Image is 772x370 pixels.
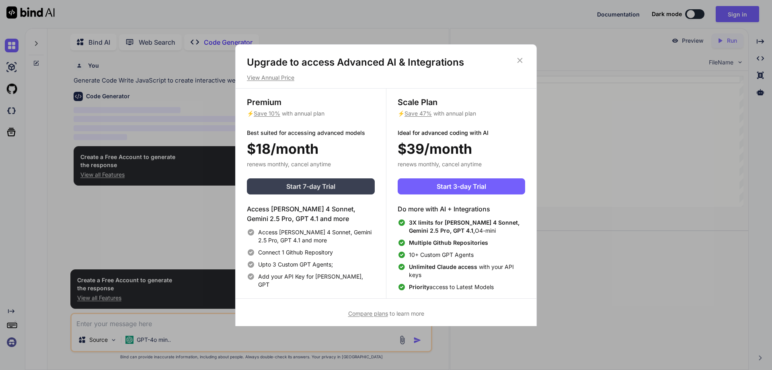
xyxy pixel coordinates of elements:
[247,97,375,108] h3: Premium
[404,110,432,117] span: Save 47%
[348,310,388,317] span: Compare plans
[258,260,333,269] span: Upto 3 Custom GPT Agents;
[398,204,525,214] h4: Do more with AI + Integrations
[398,129,525,137] p: Ideal for advanced coding with AI
[254,110,280,117] span: Save 10%
[409,251,474,259] span: 10+ Custom GPT Agents
[286,182,335,191] span: Start 7-day Trial
[247,178,375,194] button: Start 7-day Trial
[247,138,318,159] span: $18/month
[409,263,479,270] span: Unlimited Claude access
[348,310,424,317] span: to learn more
[398,138,472,159] span: $39/month
[247,161,331,167] span: renews monthly, cancel anytime
[409,283,429,290] span: Priority
[398,110,525,118] p: ⚡ with annual plan
[398,161,482,167] span: renews monthly, cancel anytime
[247,74,525,82] p: View Annual Price
[437,182,486,191] span: Start 3-day Trial
[247,129,375,137] p: Best suited for accessing advanced models
[409,239,488,246] span: Multiple Github Repositories
[409,283,494,291] span: access to Latest Models
[258,273,375,289] span: Add your API Key for [PERSON_NAME], GPT
[409,263,525,279] span: with your API keys
[247,56,525,69] h1: Upgrade to access Advanced AI & Integrations
[409,219,519,234] span: 3X limits for [PERSON_NAME] 4 Sonnet, Gemini 2.5 Pro, GPT 4.1,
[247,110,375,118] p: ⚡ with annual plan
[409,219,525,235] span: O4-mini
[398,97,525,108] h3: Scale Plan
[247,204,375,223] h4: Access [PERSON_NAME] 4 Sonnet, Gemini 2.5 Pro, GPT 4.1 and more
[258,228,375,244] span: Access [PERSON_NAME] 4 Sonnet, Gemini 2.5 Pro, GPT 4.1 and more
[398,178,525,194] button: Start 3-day Trial
[258,248,333,256] span: Connect 1 Github Repository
